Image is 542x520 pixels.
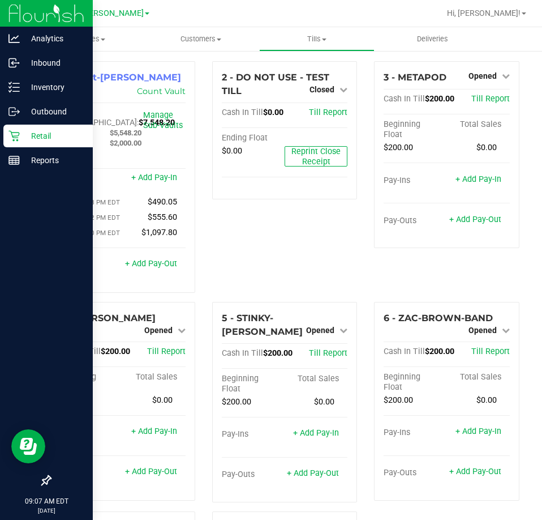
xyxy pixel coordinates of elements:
div: Total Sales [447,372,510,382]
p: Analytics [20,32,88,45]
div: Pay-Ins [384,428,446,438]
span: $0.00 [314,397,334,407]
inline-svg: Inbound [8,57,20,69]
inline-svg: Analytics [8,33,20,44]
span: Reprint Close Receipt [291,147,341,167]
span: Hi, [PERSON_NAME]! [447,8,521,18]
span: $200.00 [263,348,292,358]
span: $200.00 [425,347,454,356]
span: $2,000.00 [110,139,141,147]
a: Deliveries [375,27,491,51]
inline-svg: Inventory [8,82,20,93]
span: $200.00 [384,143,413,152]
inline-svg: Outbound [8,106,20,117]
div: Total Sales [447,120,510,130]
a: Manage Sub-Vaults [143,110,183,130]
div: Pay-Ins [222,429,285,440]
a: + Add Pay-Out [449,215,501,224]
p: Retail [20,129,88,143]
span: 6 - ZAC-BROWN-BAND [384,313,493,323]
span: Opened [468,71,497,80]
span: 4 - [PERSON_NAME] [59,313,156,323]
span: $200.00 [101,347,130,356]
span: Tills [260,34,375,44]
span: Cash In Till [384,94,425,104]
span: $5,548.20 [110,129,141,137]
inline-svg: Reports [8,155,20,166]
button: Reprint Close Receipt [285,146,347,167]
p: [DATE] [5,506,88,515]
a: + Add Pay-In [293,428,339,438]
span: $0.00 [476,395,497,405]
div: Beginning Float [222,374,285,394]
a: Customers [143,27,259,51]
div: Pay-Outs [384,216,446,226]
div: Beginning Float [384,120,446,140]
a: Till Report [309,348,347,358]
a: Till Report [471,94,510,104]
span: Opened [468,326,497,335]
span: $0.00 [222,146,242,156]
a: Till Report [309,108,347,117]
a: Tills [259,27,375,51]
span: Closed [309,85,334,94]
span: $1,097.80 [141,228,177,237]
a: + Add Pay-Out [125,259,177,268]
div: Pay-Ins [384,176,446,186]
p: Reports [20,154,88,167]
a: + Add Pay-Out [125,467,177,476]
a: + Add Pay-In [131,173,177,182]
span: 2 - DO NOT USE - TEST TILL [222,72,329,96]
span: 1 - Vault-[PERSON_NAME] [59,72,181,83]
a: + Add Pay-In [131,427,177,436]
span: Cash In Till [222,348,263,358]
a: Till Report [471,347,510,356]
a: + Add Pay-In [455,427,501,436]
p: 09:07 AM EDT [5,496,88,506]
a: + Add Pay-In [455,174,501,184]
a: + Add Pay-Out [449,467,501,476]
iframe: Resource center [11,429,45,463]
span: Opened [306,326,334,335]
div: Pay-Outs [384,468,446,478]
a: Count Vault [137,86,186,96]
div: Total Sales [285,374,347,384]
a: Till Report [147,347,186,356]
span: $200.00 [384,395,413,405]
span: Customers [144,34,259,44]
p: Inbound [20,56,88,70]
span: Cash In Till [222,108,263,117]
a: + Add Pay-Out [287,468,339,478]
span: 3 - METAPOD [384,72,446,83]
span: $490.05 [148,197,177,207]
span: $555.60 [148,212,177,222]
span: [PERSON_NAME] [81,8,144,18]
span: Cash In Till [384,347,425,356]
div: Ending Float [222,133,285,143]
p: Inventory [20,80,88,94]
div: Beginning Float [384,372,446,393]
span: Deliveries [402,34,463,44]
p: Outbound [20,105,88,118]
span: $0.00 [152,395,173,405]
inline-svg: Retail [8,130,20,142]
span: Opened [144,326,173,335]
span: $200.00 [425,94,454,104]
span: $0.00 [263,108,283,117]
span: $200.00 [222,397,251,407]
span: $7,548.20 [139,118,175,127]
span: $0.00 [476,143,497,152]
div: Total Sales [122,372,185,382]
span: Cash In [GEOGRAPHIC_DATA]: [59,108,139,127]
span: 5 - STINKY-[PERSON_NAME] [222,313,303,337]
div: Pay-Outs [222,470,285,480]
